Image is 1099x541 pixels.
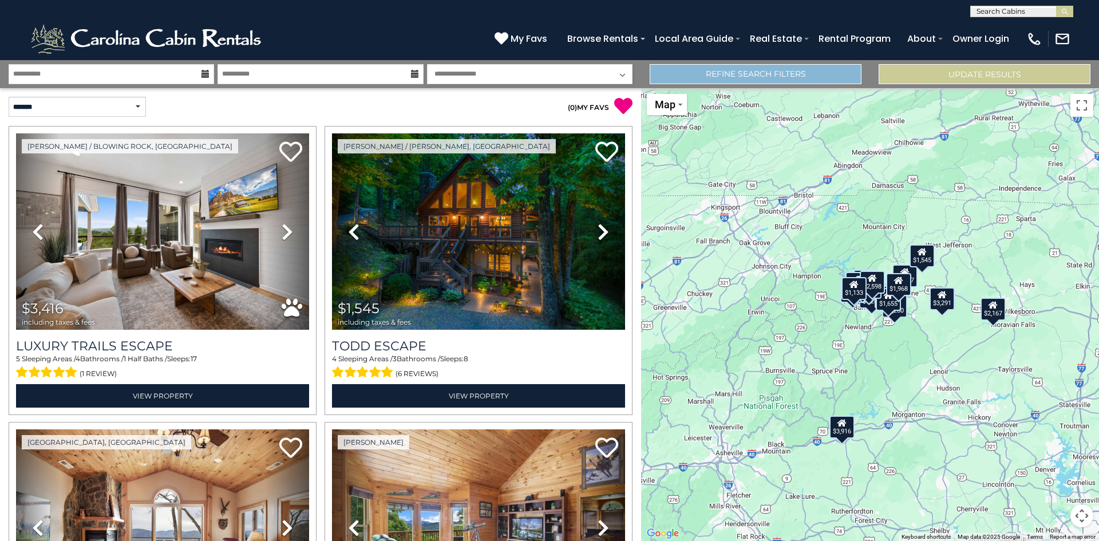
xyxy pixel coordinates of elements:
[16,354,20,363] span: 5
[568,103,577,112] span: ( )
[338,435,409,449] a: [PERSON_NAME]
[464,354,468,363] span: 8
[856,275,881,298] div: $1,565
[332,338,625,354] a: Todd Escape
[338,300,379,317] span: $1,545
[647,94,687,115] button: Change map style
[910,244,935,267] div: $1,545
[845,272,871,295] div: $2,392
[393,354,397,363] span: 3
[76,354,80,363] span: 4
[22,318,95,326] span: including taxes & fees
[1070,94,1093,117] button: Toggle fullscreen view
[1050,534,1096,540] a: Report a map error
[568,103,609,112] a: (0)MY FAVS
[860,271,885,294] div: $2,598
[744,29,808,49] a: Real Estate
[853,270,879,293] div: $2,581
[16,384,309,408] a: View Property
[930,287,955,310] div: $3,291
[570,103,575,112] span: 0
[332,133,625,330] img: thumbnail_168627805.jpeg
[902,533,951,541] button: Keyboard shortcuts
[958,534,1020,540] span: Map data ©2025 Google
[511,31,547,46] span: My Favs
[29,22,266,56] img: White-1-2.png
[813,29,896,49] a: Rental Program
[279,140,302,165] a: Add to favorites
[947,29,1015,49] a: Owner Login
[22,435,191,449] a: [GEOGRAPHIC_DATA], [GEOGRAPHIC_DATA]
[829,415,855,438] div: $3,916
[840,280,865,303] div: $1,599
[595,140,618,165] a: Add to favorites
[332,384,625,408] a: View Property
[649,29,739,49] a: Local Area Guide
[396,366,438,381] span: (6 reviews)
[332,354,337,363] span: 4
[902,29,942,49] a: About
[650,64,861,84] a: Refine Search Filters
[338,139,556,153] a: [PERSON_NAME] / [PERSON_NAME], [GEOGRAPHIC_DATA]
[1070,504,1093,527] button: Map camera controls
[882,294,907,317] div: $2,260
[338,318,411,326] span: including taxes & fees
[892,264,918,287] div: $1,707
[80,366,117,381] span: (1 review)
[124,354,167,363] span: 1 Half Baths /
[981,297,1006,320] div: $2,167
[191,354,197,363] span: 17
[562,29,644,49] a: Browse Rentals
[655,98,675,110] span: Map
[876,287,901,310] div: $1,655
[279,436,302,461] a: Add to favorites
[1054,31,1070,47] img: mail-regular-white.png
[22,139,238,153] a: [PERSON_NAME] / Blowing Rock, [GEOGRAPHIC_DATA]
[879,64,1090,84] button: Update Results
[16,133,309,330] img: thumbnail_168695581.jpeg
[495,31,550,46] a: My Favs
[1027,534,1043,540] a: Terms
[841,277,867,300] div: $1,133
[595,436,618,461] a: Add to favorites
[859,286,884,309] div: $5,202
[332,354,625,381] div: Sleeping Areas / Bathrooms / Sleeps:
[1026,31,1042,47] img: phone-regular-white.png
[16,354,309,381] div: Sleeping Areas / Bathrooms / Sleeps:
[16,338,309,354] a: Luxury Trails Escape
[855,268,876,291] div: $936
[886,273,911,295] div: $1,968
[22,300,64,317] span: $3,416
[644,526,682,541] a: Open this area in Google Maps (opens a new window)
[644,526,682,541] img: Google
[873,284,898,307] div: $2,555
